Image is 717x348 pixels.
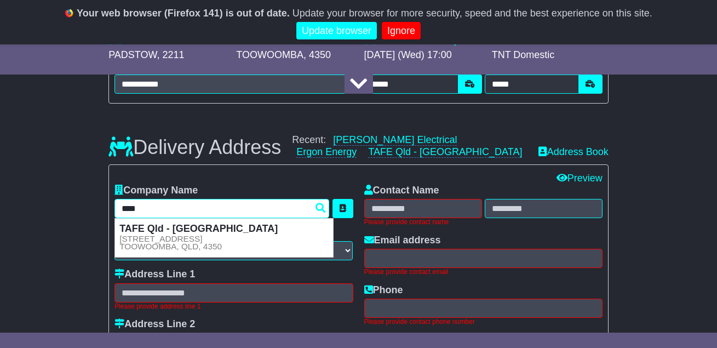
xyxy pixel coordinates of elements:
[364,185,439,197] label: Contact Name
[292,8,652,19] span: Update your browser for more security, speed and the best experience on this site.
[77,8,290,19] b: Your web browser (Firefox 141) is out of date.
[382,22,421,40] a: Ignore
[303,49,331,60] span: , 4350
[114,318,195,330] label: Address Line 2
[364,318,603,326] div: Please provide contact phone number
[114,303,353,310] div: Please provide address line 1
[292,134,527,158] div: Recent:
[364,284,403,296] label: Phone
[364,235,441,247] label: Email address
[236,49,303,60] span: TOOWOOMBA
[492,49,609,61] div: TNT Domestic
[364,218,482,226] div: Please provide contact name
[538,146,609,157] a: Address Book
[557,173,603,184] a: Preview
[296,146,357,158] a: Ergon Energy
[368,146,522,158] a: TAFE Qld - [GEOGRAPHIC_DATA]
[114,185,198,197] label: Company Name
[333,134,457,146] a: [PERSON_NAME] Electrical
[364,49,480,61] div: [DATE] (Wed) 17:00
[364,268,603,276] div: Please provide contact email
[108,136,281,158] h3: Delivery Address
[296,22,377,40] a: Update browser
[108,49,157,60] span: PADSTOW
[119,235,222,250] small: [STREET_ADDRESS] TOOWOOMBA, QLD, 4350
[119,223,278,234] strong: TAFE Qld - [GEOGRAPHIC_DATA]
[114,269,195,281] label: Address Line 1
[157,49,185,60] span: , 2211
